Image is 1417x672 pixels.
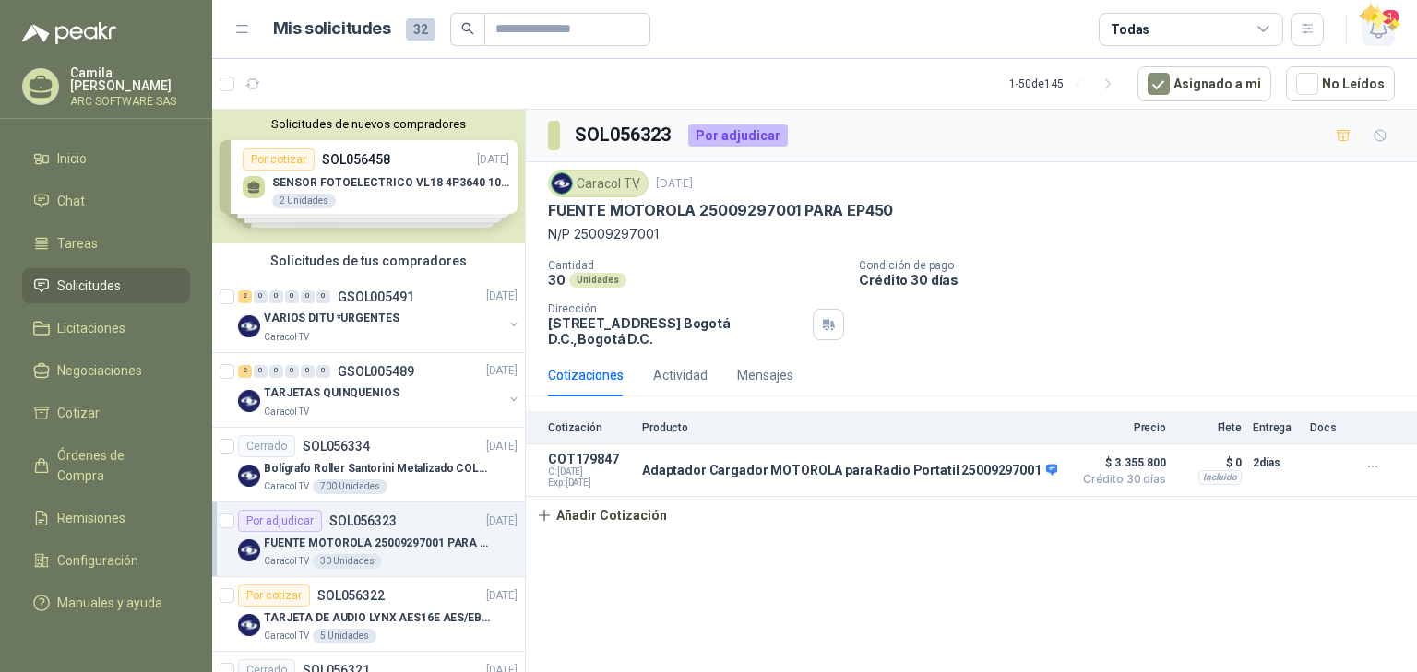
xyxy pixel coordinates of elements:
p: Caracol TV [264,330,309,345]
span: C: [DATE] [548,466,631,477]
div: Caracol TV [548,170,649,197]
img: Company Logo [238,390,260,412]
img: Company Logo [238,614,260,636]
a: 2 0 0 0 0 0 GSOL005491[DATE] Company LogoVARIOS DITU *URGENTESCaracol TV [238,286,521,345]
a: Chat [22,183,190,218]
p: GSOL005491 [338,290,414,303]
p: [DATE] [656,175,693,193]
a: Manuales y ayuda [22,585,190,620]
div: 0 [301,290,315,303]
span: Configuración [57,550,138,571]
span: $ 3.355.800 [1074,452,1166,474]
div: 700 Unidades [313,479,387,494]
div: Cerrado [238,435,295,457]
div: 0 [316,365,330,378]
button: Solicitudes de nuevos compradores [220,117,518,131]
div: 1 - 50 de 145 [1009,69,1123,99]
div: 0 [301,365,315,378]
a: Tareas [22,226,190,261]
p: [DATE] [486,438,518,455]
span: 32 [406,18,435,41]
p: Cantidad [548,259,844,272]
p: [DATE] [486,289,518,306]
p: Producto [642,421,1063,434]
div: Unidades [569,273,626,288]
p: Camila [PERSON_NAME] [70,66,190,92]
button: Asignado a mi [1137,66,1271,101]
div: 0 [269,290,283,303]
p: FUENTE MOTOROLA 25009297001 PARA EP450 [264,535,494,552]
button: No Leídos [1286,66,1395,101]
div: 2 [238,365,252,378]
div: 5 Unidades [313,629,376,643]
span: Crédito 30 días [1074,474,1166,485]
div: 0 [285,290,299,303]
p: Adaptador Cargador MOTOROLA para Radio Portatil 25009297001 [642,463,1057,479]
img: Company Logo [238,315,260,337]
p: SOL056322 [317,589,385,602]
p: Entrega [1253,421,1299,434]
div: Por cotizar [238,584,310,607]
div: Solicitudes de tus compradores [212,243,525,278]
span: Órdenes de Compra [57,445,173,486]
p: 30 [548,272,566,288]
p: COT179847 [548,452,631,466]
div: Todas [1111,19,1149,40]
div: 30 Unidades [313,554,382,569]
p: Flete [1177,421,1242,434]
div: 0 [254,290,268,303]
a: Por cotizarSOL056322[DATE] Company LogoTARJETA DE AUDIO LYNX AES16E AES/EBU PCICaracol TV5 Unidades [212,577,525,652]
a: Por adjudicarSOL056323[DATE] Company LogoFUENTE MOTOROLA 25009297001 PARA EP450Caracol TV30 Unidades [212,502,525,577]
div: Solicitudes de nuevos compradoresPor cotizarSOL056458[DATE] SENSOR FOTOELECTRICO VL18 4P3640 10 3... [212,110,525,243]
div: 2 [238,290,252,303]
a: Inicio [22,141,190,176]
p: FUENTE MOTOROLA 25009297001 PARA EP450 [548,201,893,220]
p: Dirección [548,302,805,315]
p: Bolígrafo Roller Santorini Metalizado COLOR MORADO 1logo [264,460,494,477]
div: Actividad [653,365,708,385]
span: Remisiones [57,508,125,528]
p: Caracol TV [264,629,309,643]
p: VARIOS DITU *URGENTES [264,311,399,328]
p: TARJETAS QUINQUENIOS [264,385,399,403]
p: N/P 25009297001 [548,224,1395,244]
a: CerradoSOL056334[DATE] Company LogoBolígrafo Roller Santorini Metalizado COLOR MORADO 1logoCaraco... [212,428,525,502]
div: Cotizaciones [548,365,624,385]
p: [DATE] [486,363,518,381]
button: 1 [1362,13,1395,46]
span: Manuales y ayuda [57,593,162,613]
p: SOL056323 [329,514,397,527]
a: Órdenes de Compra [22,438,190,493]
p: Precio [1074,421,1166,434]
button: Añadir Cotización [526,497,677,534]
div: 0 [254,365,268,378]
span: Cotizar [57,403,100,423]
a: Licitaciones [22,311,190,346]
p: Condición de pago [859,259,1410,272]
div: 0 [316,290,330,303]
div: Incluido [1198,470,1242,485]
p: Cotización [548,421,631,434]
a: Remisiones [22,501,190,536]
p: Crédito 30 días [859,272,1410,288]
div: Por adjudicar [688,124,788,147]
p: Caracol TV [264,554,309,569]
img: Company Logo [552,173,572,194]
div: 0 [285,365,299,378]
span: Inicio [57,148,87,169]
p: GSOL005489 [338,365,414,378]
a: Configuración [22,543,190,578]
p: [STREET_ADDRESS] Bogotá D.C. , Bogotá D.C. [548,315,805,347]
span: search [461,22,474,35]
p: $ 0 [1177,452,1242,474]
p: Docs [1310,421,1347,434]
span: Exp: [DATE] [548,477,631,489]
span: Solicitudes [57,276,121,296]
a: 2 0 0 0 0 0 GSOL005489[DATE] Company LogoTARJETAS QUINQUENIOSCaracol TV [238,360,521,419]
span: Licitaciones [57,318,125,338]
img: Company Logo [238,539,260,561]
p: TARJETA DE AUDIO LYNX AES16E AES/EBU PCI [264,609,494,627]
a: Solicitudes [22,268,190,303]
p: [DATE] [486,587,518,605]
p: SOL056334 [303,440,370,453]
